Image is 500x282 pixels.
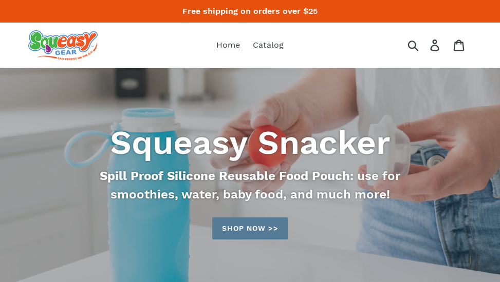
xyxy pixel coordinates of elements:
strong: Spill Proof Silicone Reusable Food Pouch: [100,169,354,183]
p: use for smoothies, water, baby food, and much more! [84,167,416,204]
a: Home [211,37,245,53]
a: Catalog [248,37,289,53]
h2: Squeasy Snacker [28,123,472,163]
span: Home [216,40,240,50]
img: squeasy gear snacker portable food pouch [28,30,98,60]
span: Catalog [253,40,284,50]
a: Shop now >>: Catalog [212,217,287,239]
